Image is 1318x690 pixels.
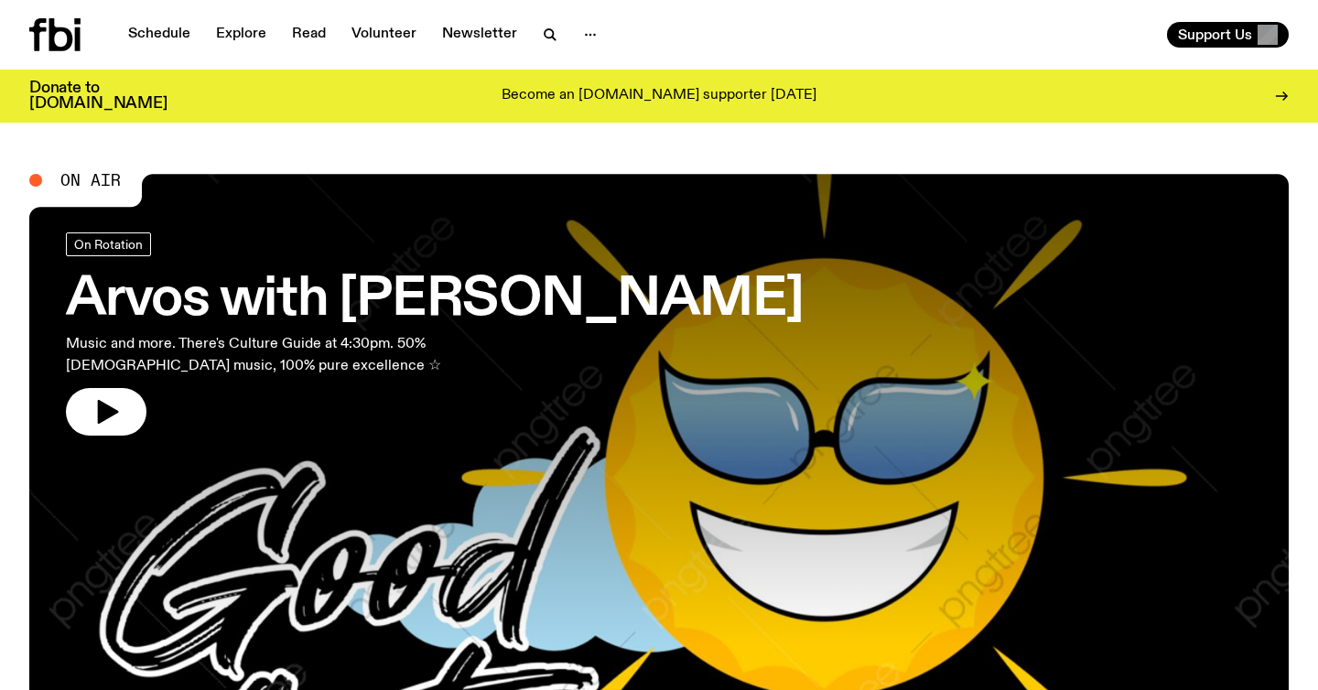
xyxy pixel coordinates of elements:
span: On Rotation [74,237,143,251]
span: On Air [60,172,121,189]
a: Arvos with [PERSON_NAME]Music and more. There's Culture Guide at 4:30pm. 50% [DEMOGRAPHIC_DATA] m... [66,232,804,436]
a: Explore [205,22,277,48]
p: Music and more. There's Culture Guide at 4:30pm. 50% [DEMOGRAPHIC_DATA] music, 100% pure excellen... [66,333,535,377]
span: Support Us [1178,27,1252,43]
a: Schedule [117,22,201,48]
a: Read [281,22,337,48]
h3: Donate to [DOMAIN_NAME] [29,81,167,112]
a: Newsletter [431,22,528,48]
h3: Arvos with [PERSON_NAME] [66,275,804,326]
button: Support Us [1167,22,1289,48]
a: On Rotation [66,232,151,256]
p: Become an [DOMAIN_NAME] supporter [DATE] [502,88,816,104]
a: Volunteer [340,22,427,48]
